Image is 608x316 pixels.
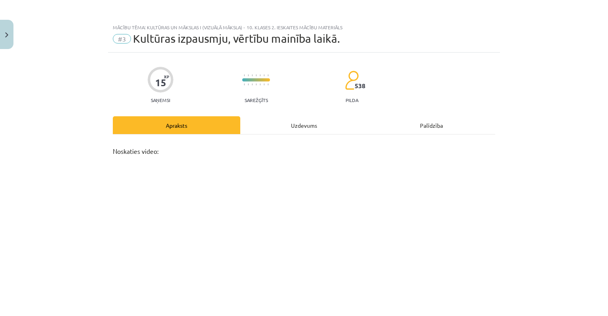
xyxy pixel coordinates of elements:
[5,32,8,38] img: icon-close-lesson-0947bae3869378f0d4975bcd49f059093ad1ed9edebbc8119c70593378902aed.svg
[256,74,256,76] img: icon-short-line-57e1e144782c952c97e751825c79c345078a6d821885a25fce030b3d8c18986b.svg
[240,116,368,134] div: Uzdevums
[113,25,495,30] div: Mācību tēma: Kultūras un mākslas i (vizuālā māksla) - 10. klases 2. ieskaites mācību materiāls
[245,97,268,103] p: Sarežģīts
[148,97,173,103] p: Saņemsi
[252,83,253,85] img: icon-short-line-57e1e144782c952c97e751825c79c345078a6d821885a25fce030b3d8c18986b.svg
[252,74,253,76] img: icon-short-line-57e1e144782c952c97e751825c79c345078a6d821885a25fce030b3d8c18986b.svg
[264,74,264,76] img: icon-short-line-57e1e144782c952c97e751825c79c345078a6d821885a25fce030b3d8c18986b.svg
[113,116,240,134] div: Apraksts
[260,74,260,76] img: icon-short-line-57e1e144782c952c97e751825c79c345078a6d821885a25fce030b3d8c18986b.svg
[248,74,249,76] img: icon-short-line-57e1e144782c952c97e751825c79c345078a6d821885a25fce030b3d8c18986b.svg
[244,74,245,76] img: icon-short-line-57e1e144782c952c97e751825c79c345078a6d821885a25fce030b3d8c18986b.svg
[164,74,169,79] span: XP
[248,83,249,85] img: icon-short-line-57e1e144782c952c97e751825c79c345078a6d821885a25fce030b3d8c18986b.svg
[113,34,131,44] span: #3
[256,83,256,85] img: icon-short-line-57e1e144782c952c97e751825c79c345078a6d821885a25fce030b3d8c18986b.svg
[113,142,495,156] h3: Noskaties video:
[355,82,365,89] span: 538
[155,77,166,88] div: 15
[133,32,340,45] span: Kultūras izpausmju, vērtību mainība laikā.
[260,83,260,85] img: icon-short-line-57e1e144782c952c97e751825c79c345078a6d821885a25fce030b3d8c18986b.svg
[346,97,358,103] p: pilda
[368,116,495,134] div: Palīdzība
[264,83,264,85] img: icon-short-line-57e1e144782c952c97e751825c79c345078a6d821885a25fce030b3d8c18986b.svg
[345,70,359,90] img: students-c634bb4e5e11cddfef0936a35e636f08e4e9abd3cc4e673bd6f9a4125e45ecb1.svg
[244,83,245,85] img: icon-short-line-57e1e144782c952c97e751825c79c345078a6d821885a25fce030b3d8c18986b.svg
